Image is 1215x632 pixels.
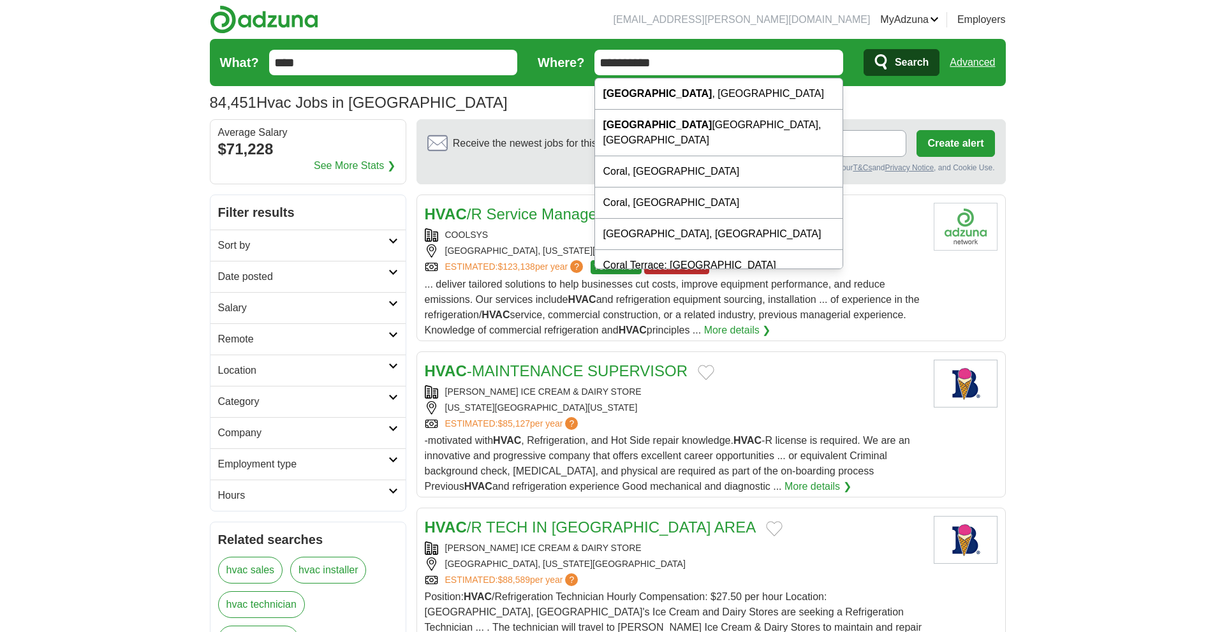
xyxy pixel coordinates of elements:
div: Average Salary [218,128,398,138]
h2: Location [218,363,388,378]
strong: [GEOGRAPHIC_DATA] [603,119,712,130]
h2: Hours [218,488,388,503]
strong: HVAC [733,435,762,446]
a: [PERSON_NAME] ICE CREAM & DAIRY STORE [445,386,642,397]
a: MyAdzuna [880,12,939,27]
div: By creating an alert, you agree to our and , and Cookie Use. [427,162,995,173]
div: Coral Terrace; [GEOGRAPHIC_DATA] [595,250,843,281]
a: Employment type [210,448,406,480]
img: Adzuna logo [210,5,318,34]
div: [GEOGRAPHIC_DATA], [US_STATE][GEOGRAPHIC_DATA] [425,244,924,258]
a: ESTIMATED:$85,127per year? [445,417,581,430]
div: $71,228 [218,138,398,161]
strong: HVAC [464,591,492,602]
h2: Company [218,425,388,441]
a: [PERSON_NAME] ICE CREAM & DAIRY STORE [445,543,642,553]
h2: Category [218,394,388,409]
div: [US_STATE][GEOGRAPHIC_DATA][US_STATE] [425,401,924,415]
strong: HVAC [482,309,510,320]
a: Salary [210,292,406,323]
label: What? [220,53,259,72]
span: ? [565,417,578,430]
div: Coral, [GEOGRAPHIC_DATA] [595,187,843,219]
a: hvac sales [218,557,283,584]
strong: HVAC [425,518,467,536]
a: HVAC-MAINTENANCE SUPERVISOR [425,362,688,379]
button: Add to favorite jobs [698,365,714,380]
strong: [GEOGRAPHIC_DATA] [603,88,712,99]
a: Date posted [210,261,406,292]
span: ? [570,260,583,273]
a: Remote [210,323,406,355]
a: hvac technician [218,591,305,618]
strong: HVAC [425,362,467,379]
h2: Date posted [218,269,388,284]
span: $85,127 [497,418,530,429]
strong: HVAC [568,294,596,305]
span: Receive the newest jobs for this search : [453,136,671,151]
div: Coral, [GEOGRAPHIC_DATA] [595,156,843,187]
span: Search [895,50,929,75]
a: Advanced [950,50,995,75]
h2: Filter results [210,195,406,230]
a: Company [210,417,406,448]
a: Privacy Notice [885,163,934,172]
strong: HVAC [493,435,521,446]
a: hvac installer [290,557,366,584]
a: More details ❯ [704,323,771,338]
div: [GEOGRAPHIC_DATA], [GEOGRAPHIC_DATA] [595,110,843,156]
a: Sort by [210,230,406,261]
a: HVAC/R TECH IN [GEOGRAPHIC_DATA] AREA [425,518,756,536]
a: Hours [210,480,406,511]
label: Where? [538,53,584,72]
div: [GEOGRAPHIC_DATA], [US_STATE][GEOGRAPHIC_DATA] [425,557,924,571]
a: T&Cs [853,163,872,172]
span: TOP MATCH [591,260,641,274]
span: -motivated with , Refrigeration, and Hot Side repair knowledge. -R license is required. We are an... [425,435,910,492]
img: Company logo [934,203,998,251]
a: HVAC/R Service Manager - Light Commercial [425,205,735,223]
span: ? [565,573,578,586]
h2: Salary [218,300,388,316]
button: Add to favorite jobs [766,521,783,536]
div: COOLSYS [425,228,924,242]
div: , [GEOGRAPHIC_DATA] [595,78,843,110]
button: Search [864,49,939,76]
span: 84,451 [210,91,256,114]
span: ... deliver tailored solutions to help businesses cut costs, improve equipment performance, and r... [425,279,920,335]
a: Employers [957,12,1006,27]
strong: HVAC [619,325,647,335]
a: Location [210,355,406,386]
h2: Related searches [218,530,398,549]
div: [GEOGRAPHIC_DATA], [GEOGRAPHIC_DATA] [595,219,843,250]
strong: HVAC [464,481,492,492]
strong: HVAC [425,205,467,223]
li: [EMAIL_ADDRESS][PERSON_NAME][DOMAIN_NAME] [614,12,871,27]
img: Braum's Ice Cream & Dairy Store logo [934,360,998,408]
a: More details ❯ [784,479,851,494]
a: ESTIMATED:$123,138per year? [445,260,586,274]
h2: Remote [218,332,388,347]
h2: Sort by [218,238,388,253]
span: $88,589 [497,575,530,585]
button: Create alert [917,130,994,157]
h1: Hvac Jobs in [GEOGRAPHIC_DATA] [210,94,508,111]
img: Braum's Ice Cream & Dairy Store logo [934,516,998,564]
h2: Employment type [218,457,388,472]
a: Category [210,386,406,417]
span: $123,138 [497,261,534,272]
a: ESTIMATED:$88,589per year? [445,573,581,587]
a: See More Stats ❯ [314,158,395,173]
